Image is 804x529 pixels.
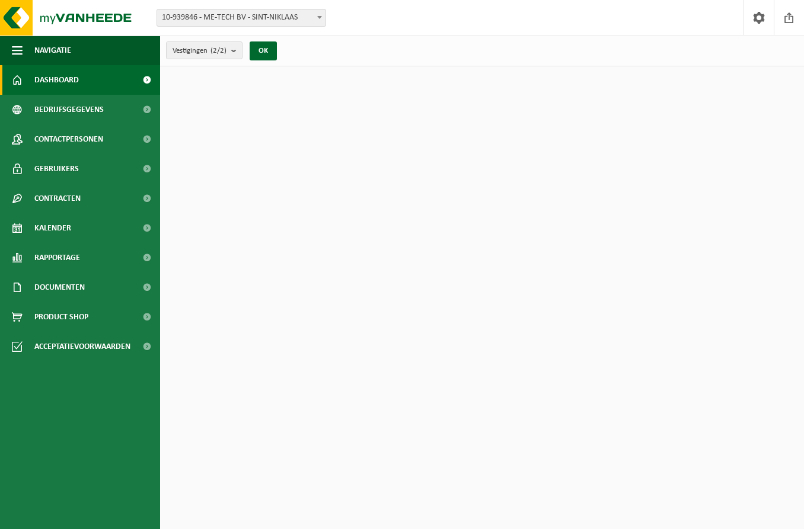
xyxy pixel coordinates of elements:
count: (2/2) [210,47,226,54]
span: Product Shop [34,302,88,332]
span: Acceptatievoorwaarden [34,332,130,361]
span: Rapportage [34,243,80,272]
span: Kalender [34,213,71,243]
span: Vestigingen [173,42,226,60]
button: Vestigingen(2/2) [166,41,243,59]
span: Contactpersonen [34,124,103,154]
span: 10-939846 - ME-TECH BV - SINT-NIKLAAS [157,9,326,27]
span: Contracten [34,184,81,213]
span: 10-939846 - ME-TECH BV - SINT-NIKLAAS [157,9,326,26]
button: OK [250,41,277,60]
span: Bedrijfsgegevens [34,95,104,124]
span: Dashboard [34,65,79,95]
span: Gebruikers [34,154,79,184]
span: Navigatie [34,36,71,65]
span: Documenten [34,272,85,302]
